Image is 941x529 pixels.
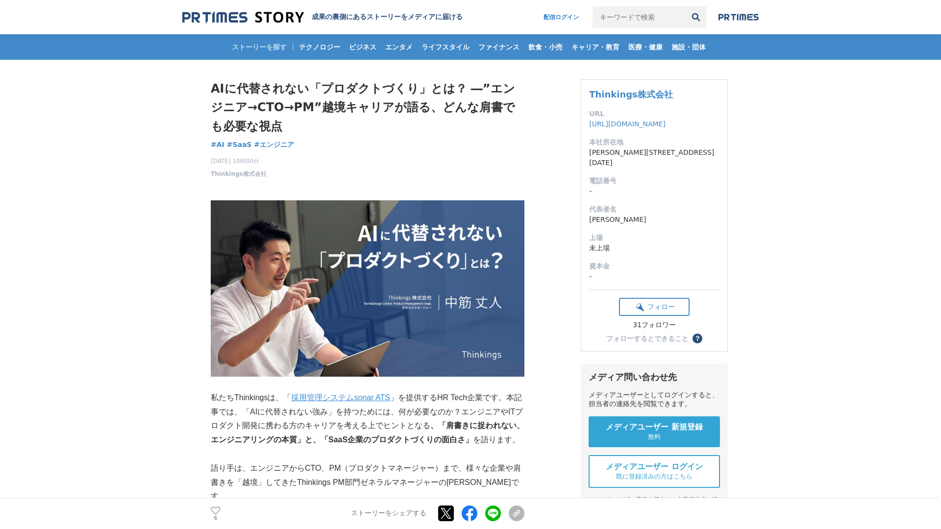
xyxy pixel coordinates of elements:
span: メディアユーザー 新規登録 [606,422,703,433]
a: Thinkings株式会社 [211,169,267,178]
h2: 成果の裏側にあるストーリーをメディアに届ける [312,13,463,22]
span: 無料 [648,433,661,441]
dd: - [589,271,719,282]
a: ファイナンス [474,34,523,60]
span: 医療・健康 [624,43,667,51]
span: メディアユーザー ログイン [606,462,703,472]
a: 成果の裏側にあるストーリーをメディアに届ける 成果の裏側にあるストーリーをメディアに届ける [182,11,463,24]
span: ビジネス [345,43,380,51]
a: [URL][DOMAIN_NAME] [589,120,666,128]
span: ファイナンス [474,43,523,51]
dd: [PERSON_NAME] [589,215,719,225]
span: #SaaS [227,140,252,149]
p: 語り手は、エンジニアからCTO、PM（プロダクトマネージャー）まで、様々な企業や肩書きを「越境」してきたThinkings PM部門ゼネラルマネージャーの[PERSON_NAME]です。 [211,461,524,504]
a: 医療・健康 [624,34,667,60]
a: ライフスタイル [418,34,473,60]
a: 採用管理システムsonar ATS [291,393,390,402]
dt: 上場 [589,233,719,243]
dt: 本社所在地 [589,137,719,147]
a: メディアユーザー 新規登録 無料 [589,416,720,447]
button: フォロー [619,298,690,316]
dt: 代表者名 [589,204,719,215]
a: キャリア・教育 [568,34,623,60]
a: #AI [211,140,224,150]
a: Thinkings株式会社 [589,89,673,99]
input: キーワードで検索 [593,6,685,28]
span: 施設・団体 [668,43,710,51]
span: テクノロジー [295,43,344,51]
a: エンタメ [381,34,417,60]
p: ストーリーをシェアする [351,509,426,518]
span: 飲食・小売 [524,43,567,51]
p: 6 [211,516,221,521]
button: 検索 [685,6,707,28]
a: テクノロジー [295,34,344,60]
img: prtimes [718,13,759,21]
a: ビジネス [345,34,380,60]
p: 私たちThinkingsは、「 」を提供するHR Tech企業です。本記事では、「AIに代替されない強み」を持つためには、何が必要なのか？エンジニアやITプロダクト開発に携わる方のキャリアを考え... [211,391,524,447]
a: #エンジニア [254,140,294,150]
dd: - [589,186,719,196]
a: 飲食・小売 [524,34,567,60]
div: 31フォロワー [619,321,690,330]
span: 既に登録済みの方はこちら [616,472,693,481]
a: メディアユーザー ログイン 既に登録済みの方はこちら [589,455,720,488]
img: thumbnail_9e7d8db0-6b7c-11f0-9d81-91bbf0cabdf8.png [211,200,524,377]
span: #AI [211,140,224,149]
span: [DATE] 10時00分 [211,157,267,166]
dt: 資本金 [589,261,719,271]
span: ？ [694,335,701,342]
span: エンタメ [381,43,417,51]
a: 施設・団体 [668,34,710,60]
dt: URL [589,109,719,119]
span: #エンジニア [254,140,294,149]
span: ライフスタイル [418,43,473,51]
button: ？ [693,334,702,343]
dt: 電話番号 [589,176,719,186]
div: メディアユーザーとしてログインすると、担当者の連絡先を閲覧できます。 [589,391,720,409]
img: 成果の裏側にあるストーリーをメディアに届ける [182,11,304,24]
a: #SaaS [227,140,252,150]
div: メディア問い合わせ先 [589,371,720,383]
a: 配信ログイン [534,6,589,28]
div: フォローするとできること [606,335,689,342]
h1: AIに代替されない「プロダクトづくり」とは？ ―”エンジニア→CTO→PM”越境キャリアが語る、どんな肩書でも必要な視点 [211,79,524,136]
span: キャリア・教育 [568,43,623,51]
dd: [PERSON_NAME][STREET_ADDRESS][DATE] [589,147,719,168]
dd: 未上場 [589,243,719,253]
